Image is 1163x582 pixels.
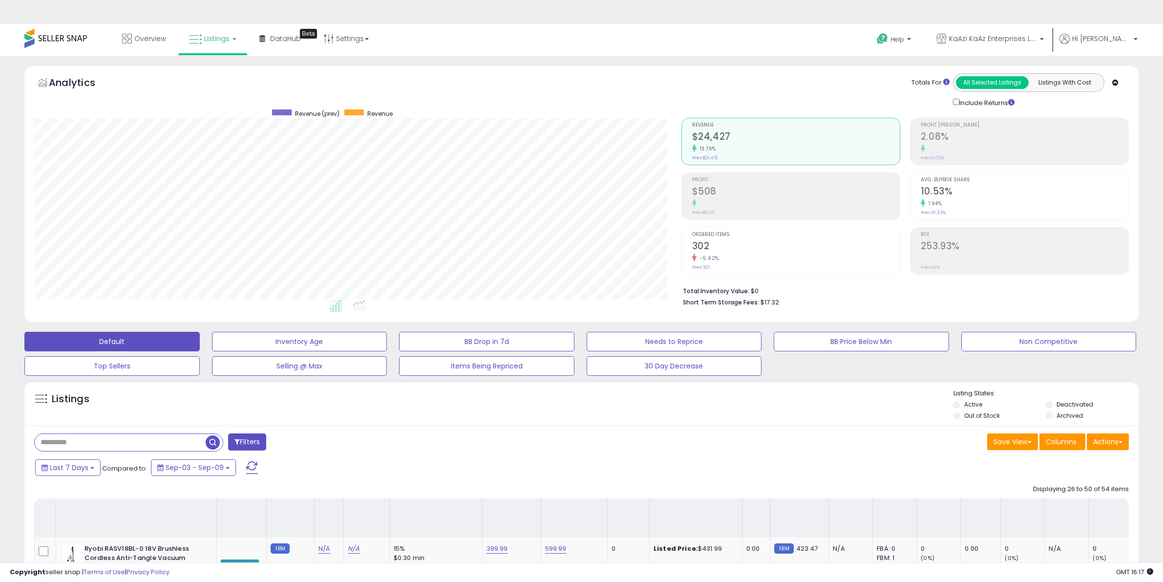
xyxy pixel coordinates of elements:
[956,76,1029,89] button: All Selected Listings
[774,332,949,351] button: BB Price Below Min
[921,177,1128,183] span: Avg. Buybox Share
[925,200,942,207] small: 1.94%
[921,232,1128,237] span: ROI
[961,332,1137,351] button: Non Competitive
[774,543,793,554] small: FBM
[964,411,1000,420] label: Out of Stock
[102,464,147,473] span: Compared to:
[134,34,166,43] span: Overview
[921,131,1128,144] h2: 2.08%
[654,544,735,553] div: $431.99
[271,543,290,554] small: FBM
[1005,544,1044,553] div: 0
[63,544,82,564] img: 31baR4MkLOL._SL40_.jpg
[587,332,762,351] button: Needs to Reprice
[921,240,1128,254] h2: 253.93%
[1028,76,1101,89] button: Listings With Cost
[965,544,993,553] div: 0.00
[692,232,900,237] span: Ordered Items
[1033,485,1129,494] div: Displaying 26 to 50 of 54 items
[683,298,759,306] b: Short Term Storage Fees:
[1039,433,1085,450] button: Columns
[1057,411,1083,420] label: Archived
[929,24,1051,56] a: KaAzi KaAz Enterprises LLC
[1057,400,1093,409] label: Deactivated
[84,567,125,577] a: Terms of Use
[317,24,376,53] a: Settings
[10,568,169,577] div: seller snap | |
[1072,34,1131,43] span: Hi [PERSON_NAME]
[869,25,921,56] a: Help
[151,459,236,476] button: Sep-03 - Sep-09
[24,356,200,376] button: Top Sellers
[1093,544,1132,553] div: 0
[746,544,762,553] div: 0.00
[697,145,716,152] small: 13.76%
[115,24,173,53] a: Overview
[10,567,45,577] strong: Copyright
[911,78,950,87] div: Totals For
[692,131,900,144] h2: $24,427
[587,356,762,376] button: 30 Day Decrease
[182,24,244,53] a: Listings
[612,544,642,553] div: 0
[891,35,904,43] span: Help
[692,264,710,270] small: Prev: 321
[1116,567,1153,577] span: 2025-09-17 16:17 GMT
[654,544,698,553] b: Listed Price:
[50,463,88,473] span: Last 7 Days
[949,34,1037,43] span: KaAzi KaAz Enterprises LLC
[921,210,946,216] small: Prev: 10.33%
[228,433,266,451] button: Filters
[833,544,865,553] div: N/A
[1059,34,1138,56] a: Hi [PERSON_NAME]
[295,109,339,118] span: Revenue (prev)
[49,76,114,92] h5: Analytics
[399,332,574,351] button: BB Drop in 7d
[987,433,1038,450] button: Save View
[946,97,1026,108] div: Include Returns
[85,544,203,574] b: Ryobi RASV18BL-0 18V Brushless Cordless Anti-Tangle Vacuum Cleaner Body Only
[692,155,718,161] small: Prev: $21,472
[921,155,944,161] small: Prev: 0.00%
[692,177,900,183] span: Profit
[692,186,900,199] h2: $508
[1087,433,1129,450] button: Actions
[921,123,1128,128] span: Profit [PERSON_NAME]
[964,400,982,409] label: Active
[204,34,230,43] span: Listings
[692,123,900,128] span: Revenue
[683,284,1121,296] li: $0
[252,24,308,53] a: DataHub
[52,392,89,406] h5: Listings
[692,240,900,254] h2: 302
[399,356,574,376] button: Items Being Repriced
[24,332,200,351] button: Default
[367,109,393,118] span: Revenue
[921,264,940,270] small: Prev: N/A
[318,544,330,554] a: N/A
[300,29,317,39] div: Tooltip anchor
[877,544,909,553] div: FBA: 0
[697,255,719,262] small: -5.92%
[486,544,508,554] a: 399.99
[166,463,224,473] span: Sep-03 - Sep-09
[127,567,169,577] a: Privacy Policy
[212,332,387,351] button: Inventory Age
[683,287,749,295] b: Total Inventory Value:
[692,210,715,216] small: Prev: $0.00
[348,544,359,554] a: N/A
[35,459,101,476] button: Last 7 Days
[1046,437,1077,447] span: Columns
[953,389,1139,398] p: Listing States:
[921,186,1128,199] h2: 10.53%
[1049,544,1081,553] div: N/A
[394,544,475,553] div: 15%
[212,356,387,376] button: Selling @ Max
[545,544,567,554] a: 599.99
[761,298,779,307] span: $17.32
[876,33,888,45] i: Get Help
[796,544,818,553] span: 423.47
[921,544,960,553] div: 0
[270,34,301,43] span: DataHub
